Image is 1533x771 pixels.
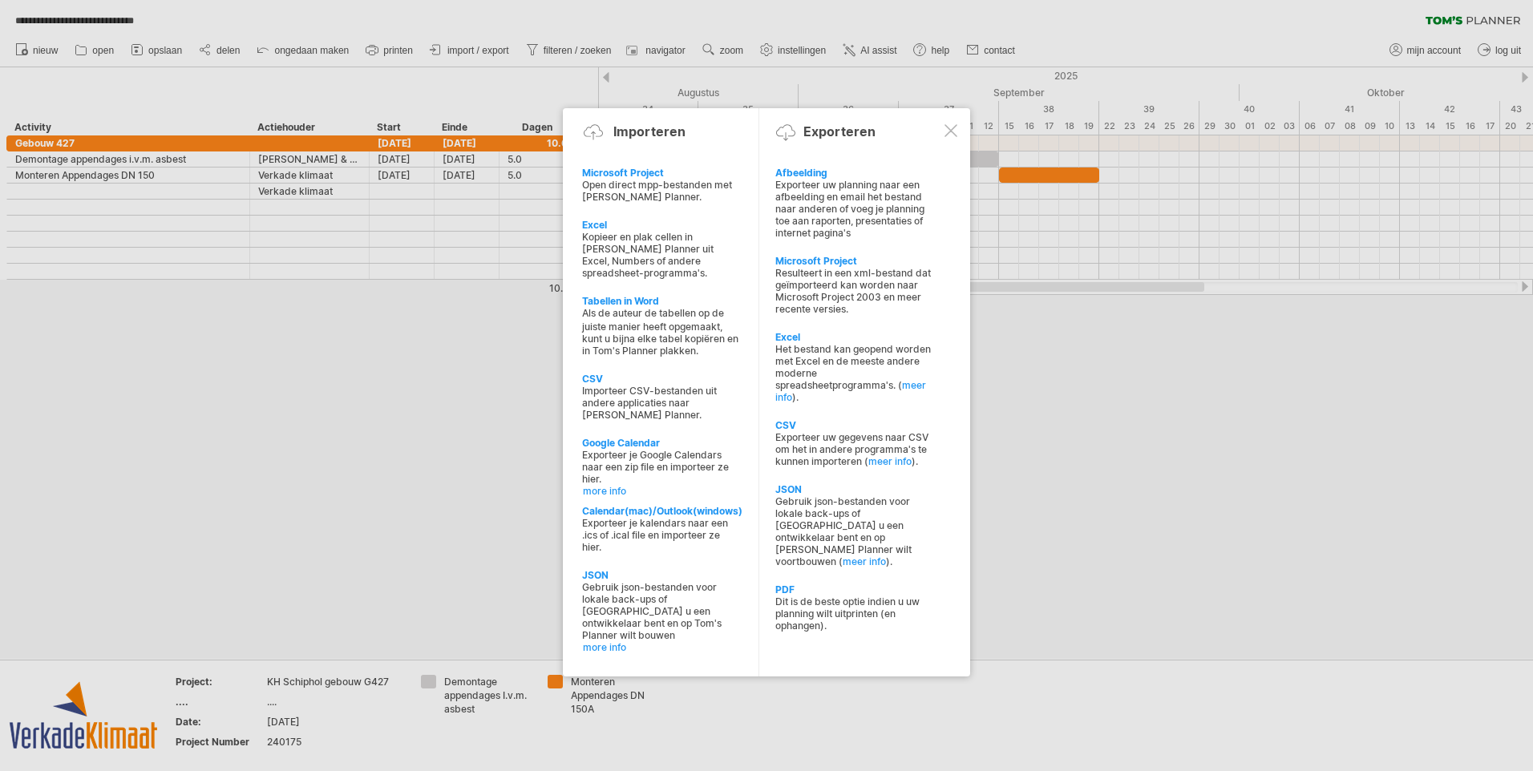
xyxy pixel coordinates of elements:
div: Excel [775,331,934,343]
a: meer info [775,379,926,403]
div: Afbeelding [775,167,934,179]
div: Exporteren [803,123,876,139]
div: JSON [775,483,934,495]
div: Excel [582,219,741,231]
div: Gebruik json-bestanden voor lokale back-ups of [GEOGRAPHIC_DATA] u een ontwikkelaar bent en op [P... [775,495,934,567]
div: Importeren [613,123,686,139]
div: Als de auteur de tabellen op de juiste manier heeft opgemaakt, kunt u bijna elke tabel kopiëren ... [582,307,741,357]
div: PDF [775,583,934,595]
div: Kopieer en plak cellen in [PERSON_NAME] Planner uit Excel, Numbers of andere spreadsheet-programm... [582,231,741,279]
div: Tabellen in Word [582,295,741,307]
a: meer info [843,555,886,567]
a: more info [583,641,742,653]
div: Microsoft Project [775,255,934,267]
a: meer info [868,455,912,467]
div: CSV [775,419,934,431]
div: Exporteer uw planning naar een afbeelding en email het bestand naar anderen of voeg je planning t... [775,179,934,239]
div: Exporteer uw gegevens naar CSV om het in andere programma's te kunnen importeren ( ). [775,431,934,467]
div: Het bestand kan geopend worden met Excel en de meeste andere moderne spreadsheetprogramma's. ( ). [775,343,934,403]
div: Dit is de beste optie indien u uw planning wilt uitprinten (en ophangen). [775,595,934,632]
a: more info [583,485,742,497]
div: Resulteert in een xml-bestand dat geïmporteerd kan worden naar Microsoft Project 2003 en meer rec... [775,267,934,315]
